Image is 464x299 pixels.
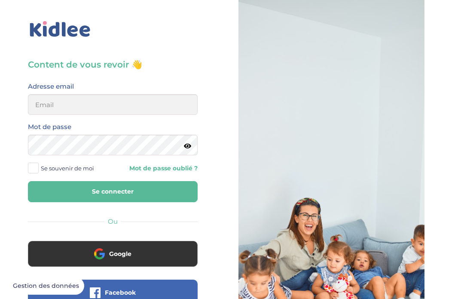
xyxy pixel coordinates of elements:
[94,248,105,259] img: google.png
[28,256,198,264] a: Google
[28,241,198,267] button: Google
[28,181,198,202] button: Se connecter
[28,94,198,115] input: Email
[28,121,71,133] label: Mot de passe
[109,250,131,258] span: Google
[41,163,94,174] span: Se souvenir de moi
[108,217,118,225] span: Ou
[90,287,101,298] img: facebook.png
[13,282,79,290] span: Gestion des données
[105,288,136,297] span: Facebook
[28,59,198,71] h3: Content de vous revoir 👋
[28,19,92,39] img: logo_kidlee_bleu
[8,277,84,295] button: Gestion des données
[28,81,74,92] label: Adresse email
[119,164,198,173] a: Mot de passe oublié ?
